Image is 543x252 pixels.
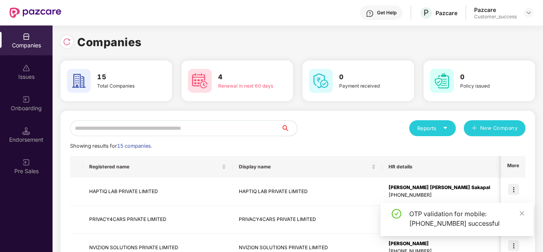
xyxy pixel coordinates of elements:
[508,240,519,251] img: icon
[281,120,297,136] button: search
[70,143,152,149] span: Showing results for
[474,6,517,14] div: Pazcare
[22,96,30,104] img: svg+xml;base64,PHN2ZyB3aWR0aD0iMjAiIGhlaWdodD0iMjAiIHZpZXdCb3g9IjAgMCAyMCAyMCIgZmlsbD0ibm9uZSIgeG...
[417,124,448,132] div: Reports
[474,14,517,20] div: Customer_success
[525,10,532,16] img: svg+xml;base64,PHN2ZyBpZD0iRHJvcGRvd24tMzJ4MzIiIHhtbG5zPSJodHRwOi8vd3d3LnczLm9yZy8yMDAwL3N2ZyIgd2...
[89,164,220,170] span: Registered name
[460,72,515,82] h3: 0
[339,72,394,82] h3: 0
[232,178,382,206] td: HAPTIQ LAB PRIVATE LIMITED
[83,206,232,234] td: PRIVACY4CARS PRIVATE LIMITED
[519,211,525,216] span: close
[232,206,382,234] td: PRIVACY4CARS PRIVATE LIMITED
[309,69,333,93] img: svg+xml;base64,PHN2ZyB4bWxucz0iaHR0cDovL3d3dy53My5vcmcvMjAwMC9zdmciIHdpZHRoPSI2MCIgaGVpZ2h0PSI2MC...
[232,156,382,178] th: Display name
[97,72,152,82] h3: 15
[67,69,91,93] img: svg+xml;base64,PHN2ZyB4bWxucz0iaHR0cDovL3d3dy53My5vcmcvMjAwMC9zdmciIHdpZHRoPSI2MCIgaGVpZ2h0PSI2MC...
[377,10,397,16] div: Get Help
[218,82,273,90] div: Renewal in next 60 days
[424,8,429,18] span: P
[10,8,61,18] img: New Pazcare Logo
[339,82,394,90] div: Payment received
[480,124,518,132] span: New Company
[83,156,232,178] th: Registered name
[443,125,448,131] span: caret-down
[382,156,496,178] th: HR details
[97,82,152,90] div: Total Companies
[430,69,454,93] img: svg+xml;base64,PHN2ZyB4bWxucz0iaHR0cDovL3d3dy53My5vcmcvMjAwMC9zdmciIHdpZHRoPSI2MCIgaGVpZ2h0PSI2MC...
[366,10,374,18] img: svg+xml;base64,PHN2ZyBpZD0iSGVscC0zMngzMiIgeG1sbnM9Imh0dHA6Ly93d3cudzMub3JnLzIwMDAvc3ZnIiB3aWR0aD...
[22,33,30,41] img: svg+xml;base64,PHN2ZyBpZD0iQ29tcGFuaWVzIiB4bWxucz0iaHR0cDovL3d3dy53My5vcmcvMjAwMC9zdmciIHdpZHRoPS...
[281,125,297,131] span: search
[460,82,515,90] div: Policy issued
[472,125,477,132] span: plus
[63,38,71,46] img: svg+xml;base64,PHN2ZyBpZD0iUmVsb2FkLTMyeDMyIiB4bWxucz0iaHR0cDovL3d3dy53My5vcmcvMjAwMC9zdmciIHdpZH...
[188,69,212,93] img: svg+xml;base64,PHN2ZyB4bWxucz0iaHR0cDovL3d3dy53My5vcmcvMjAwMC9zdmciIHdpZHRoPSI2MCIgaGVpZ2h0PSI2MC...
[389,184,490,191] div: [PERSON_NAME] [PERSON_NAME] Sakapal
[392,209,401,219] span: check-circle
[389,240,490,248] div: [PERSON_NAME]
[239,164,370,170] span: Display name
[389,191,490,199] div: [PHONE_NUMBER]
[218,72,273,82] h3: 4
[501,156,525,178] th: More
[117,143,152,149] span: 15 companies.
[464,120,525,136] button: plusNew Company
[409,209,524,228] div: OTP validation for mobile: [PHONE_NUMBER] successful
[22,64,30,72] img: svg+xml;base64,PHN2ZyBpZD0iSXNzdWVzX2Rpc2FibGVkIiB4bWxucz0iaHR0cDovL3d3dy53My5vcmcvMjAwMC9zdmciIH...
[77,33,142,51] h1: Companies
[508,184,519,195] img: icon
[83,178,232,206] td: HAPTIQ LAB PRIVATE LIMITED
[436,9,457,17] div: Pazcare
[22,158,30,166] img: svg+xml;base64,PHN2ZyB3aWR0aD0iMjAiIGhlaWdodD0iMjAiIHZpZXdCb3g9IjAgMCAyMCAyMCIgZmlsbD0ibm9uZSIgeG...
[22,127,30,135] img: svg+xml;base64,PHN2ZyB3aWR0aD0iMTQuNSIgaGVpZ2h0PSIxNC41IiB2aWV3Qm94PSIwIDAgMTYgMTYiIGZpbGw9Im5vbm...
